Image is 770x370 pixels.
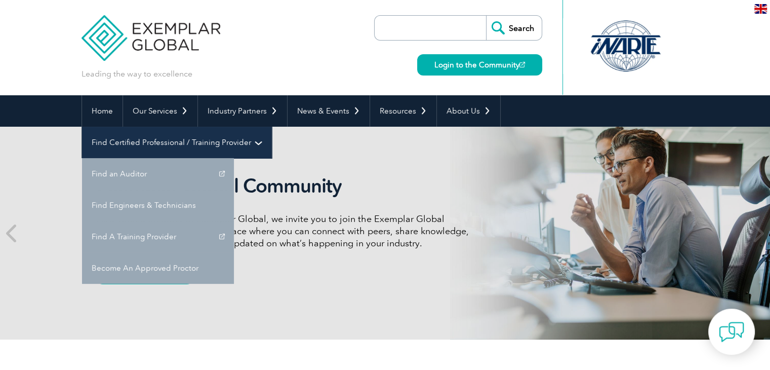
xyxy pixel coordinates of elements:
[370,95,436,127] a: Resources
[82,190,234,221] a: Find Engineers & Technicians
[97,174,476,198] h2: Exemplar Global Community
[82,95,123,127] a: Home
[123,95,197,127] a: Our Services
[198,95,287,127] a: Industry Partners
[82,68,192,80] p: Leading the way to excellence
[288,95,370,127] a: News & Events
[437,95,500,127] a: About Us
[519,62,525,67] img: open_square.png
[754,4,767,14] img: en
[97,213,476,249] p: As a valued member of Exemplar Global, we invite you to join the Exemplar Global Community—a fun,...
[82,127,271,158] a: Find Certified Professional / Training Provider
[417,54,542,76] a: Login to the Community
[719,319,744,345] img: contact-chat.png
[486,16,542,40] input: Search
[82,221,234,252] a: Find A Training Provider
[82,158,234,190] a: Find an Auditor
[82,252,234,284] a: Become An Approved Proctor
